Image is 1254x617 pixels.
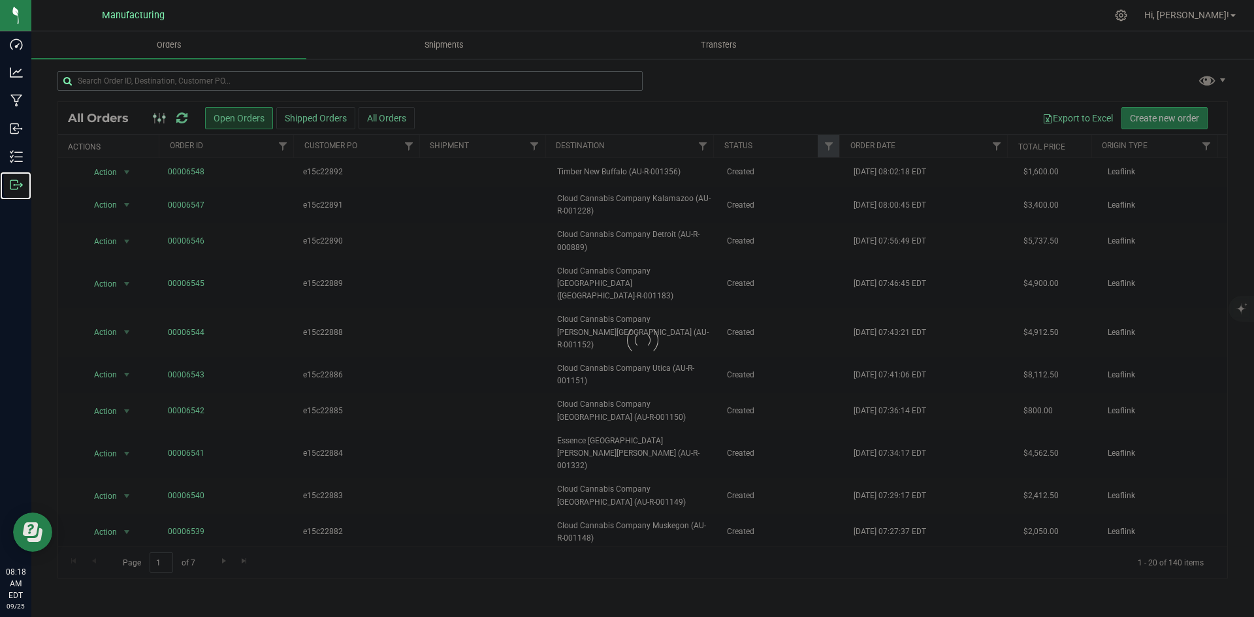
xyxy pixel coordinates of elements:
[6,566,25,601] p: 08:18 AM EDT
[6,601,25,611] p: 09/25
[102,10,165,21] span: Manufacturing
[31,31,306,59] a: Orders
[57,71,643,91] input: Search Order ID, Destination, Customer PO...
[13,513,52,552] iframe: Resource center
[1144,10,1229,20] span: Hi, [PERSON_NAME]!
[10,178,23,191] inline-svg: Outbound
[10,122,23,135] inline-svg: Inbound
[139,39,199,51] span: Orders
[10,66,23,79] inline-svg: Analytics
[683,39,754,51] span: Transfers
[10,38,23,51] inline-svg: Dashboard
[1113,9,1129,22] div: Manage settings
[407,39,481,51] span: Shipments
[10,150,23,163] inline-svg: Inventory
[10,94,23,107] inline-svg: Manufacturing
[581,31,856,59] a: Transfers
[306,31,581,59] a: Shipments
